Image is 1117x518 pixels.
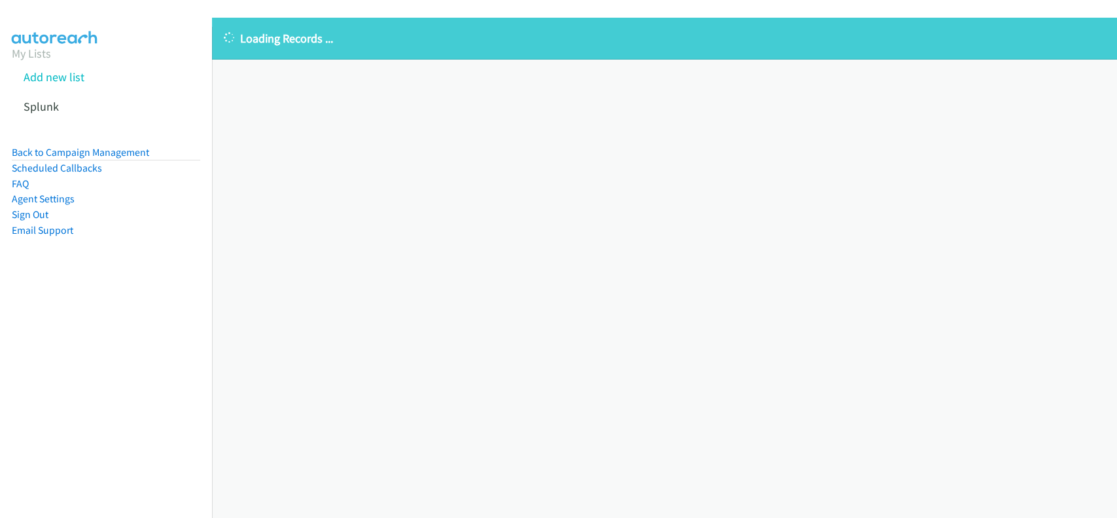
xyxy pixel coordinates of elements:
[12,193,75,205] a: Agent Settings
[12,224,73,236] a: Email Support
[12,46,51,61] a: My Lists
[24,99,59,114] a: Splunk
[12,146,149,158] a: Back to Campaign Management
[12,177,29,190] a: FAQ
[24,69,84,84] a: Add new list
[12,208,48,221] a: Sign Out
[12,162,102,174] a: Scheduled Callbacks
[224,29,1105,47] p: Loading Records ...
